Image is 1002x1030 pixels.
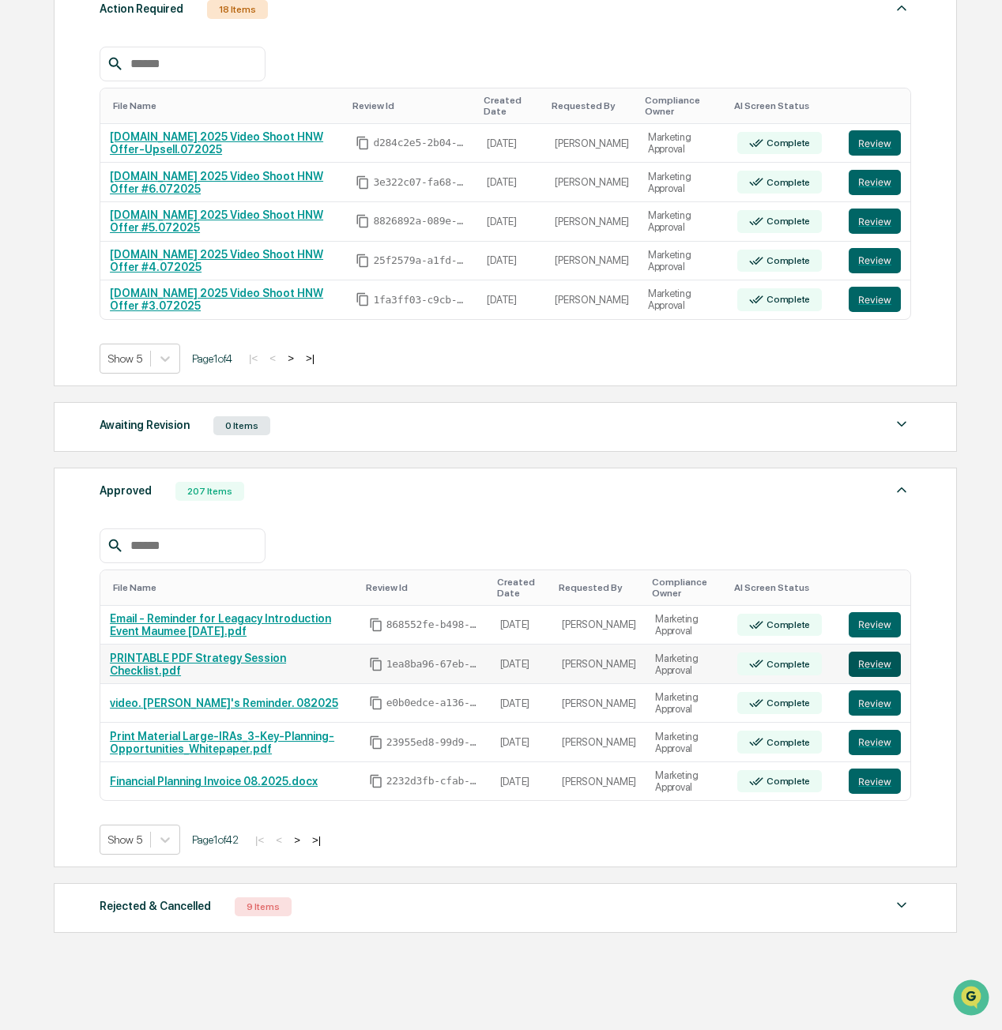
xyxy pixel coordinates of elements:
[545,202,638,242] td: [PERSON_NAME]
[849,652,901,677] button: Review
[646,684,728,724] td: Marketing Approval
[369,657,383,671] span: Copy Id
[477,280,545,319] td: [DATE]
[849,612,901,637] button: Review
[763,137,810,148] div: Complete
[552,645,646,684] td: [PERSON_NAME]
[552,100,632,111] div: Toggle SortBy
[110,287,323,312] a: [DOMAIN_NAME] 2025 Video Shoot HNW Offer #3.072025
[100,415,190,435] div: Awaiting Revision
[849,130,901,156] button: Review
[646,645,728,684] td: Marketing Approval
[111,266,191,279] a: Powered byPylon
[386,658,481,671] span: 1ea8ba96-67eb-42fb-a5a8-cb31e954c6b4
[849,690,901,716] button: Review
[652,577,721,599] div: Toggle SortBy
[734,582,833,593] div: Toggle SortBy
[763,294,810,305] div: Complete
[491,762,553,801] td: [DATE]
[646,606,728,645] td: Marketing Approval
[113,582,353,593] div: Toggle SortBy
[250,833,269,847] button: |<
[157,267,191,279] span: Pylon
[369,618,383,632] span: Copy Id
[849,769,901,794] button: Review
[32,198,102,214] span: Preclearance
[892,896,911,915] img: caret
[9,192,108,220] a: 🖐️Preclearance
[491,684,553,724] td: [DATE]
[646,762,728,801] td: Marketing Approval
[497,577,547,599] div: Toggle SortBy
[491,606,553,645] td: [DATE]
[110,697,338,709] a: video. [PERSON_NAME]'s Reminder. 082025
[849,209,901,234] button: Review
[54,136,200,148] div: We're available if you need us!
[477,202,545,242] td: [DATE]
[32,228,100,244] span: Data Lookup
[849,730,901,755] button: Review
[113,100,340,111] div: Toggle SortBy
[213,416,270,435] div: 0 Items
[763,697,810,709] div: Complete
[16,230,28,242] div: 🔎
[386,736,481,749] span: 23955ed8-99d9-40a1-a1d9-9aeeae69273c
[356,292,370,306] span: Copy Id
[763,737,810,748] div: Complete
[763,216,810,227] div: Complete
[100,896,211,916] div: Rejected & Cancelled
[545,124,638,164] td: [PERSON_NAME]
[16,32,288,58] p: How can we help?
[552,684,646,724] td: [PERSON_NAME]
[110,730,334,755] a: Print Material Large-IRAs_3-Key-Planning-Opportunities_Whitepaper.pdf
[849,287,901,312] a: Review
[175,482,244,501] div: 207 Items
[484,95,539,117] div: Toggle SortBy
[734,100,833,111] div: Toggle SortBy
[645,95,721,117] div: Toggle SortBy
[386,697,481,709] span: e0b0edce-a136-41dd-b362-cb37a5642865
[271,833,287,847] button: <
[638,124,728,164] td: Marketing Approval
[130,198,196,214] span: Attestations
[852,100,904,111] div: Toggle SortBy
[552,606,646,645] td: [PERSON_NAME]
[356,254,370,268] span: Copy Id
[552,723,646,762] td: [PERSON_NAME]
[386,775,481,788] span: 2232d3fb-cfab-4a21-8e3c-eb87ac2a13c8
[491,723,553,762] td: [DATE]
[192,352,232,365] span: Page 1 of 4
[301,351,319,365] button: >|
[477,163,545,202] td: [DATE]
[9,222,106,250] a: 🔎Data Lookup
[763,619,810,630] div: Complete
[269,125,288,144] button: Start new chat
[54,120,259,136] div: Start new chat
[386,618,481,631] span: 868552fe-b498-4e77-ba30-a779ae1da211
[356,136,370,150] span: Copy Id
[283,351,299,365] button: >
[369,696,383,710] span: Copy Id
[115,200,127,212] div: 🗄️
[646,723,728,762] td: Marketing Approval
[849,248,901,273] button: Review
[192,833,239,846] span: Page 1 of 42
[110,652,286,677] a: PRINTABLE PDF Strategy Session Checklist.pdf
[559,582,639,593] div: Toggle SortBy
[763,659,810,670] div: Complete
[638,280,728,319] td: Marketing Approval
[235,897,292,916] div: 9 Items
[951,978,994,1021] iframe: Open customer support
[892,480,911,499] img: caret
[356,175,370,190] span: Copy Id
[477,242,545,281] td: [DATE]
[108,192,202,220] a: 🗄️Attestations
